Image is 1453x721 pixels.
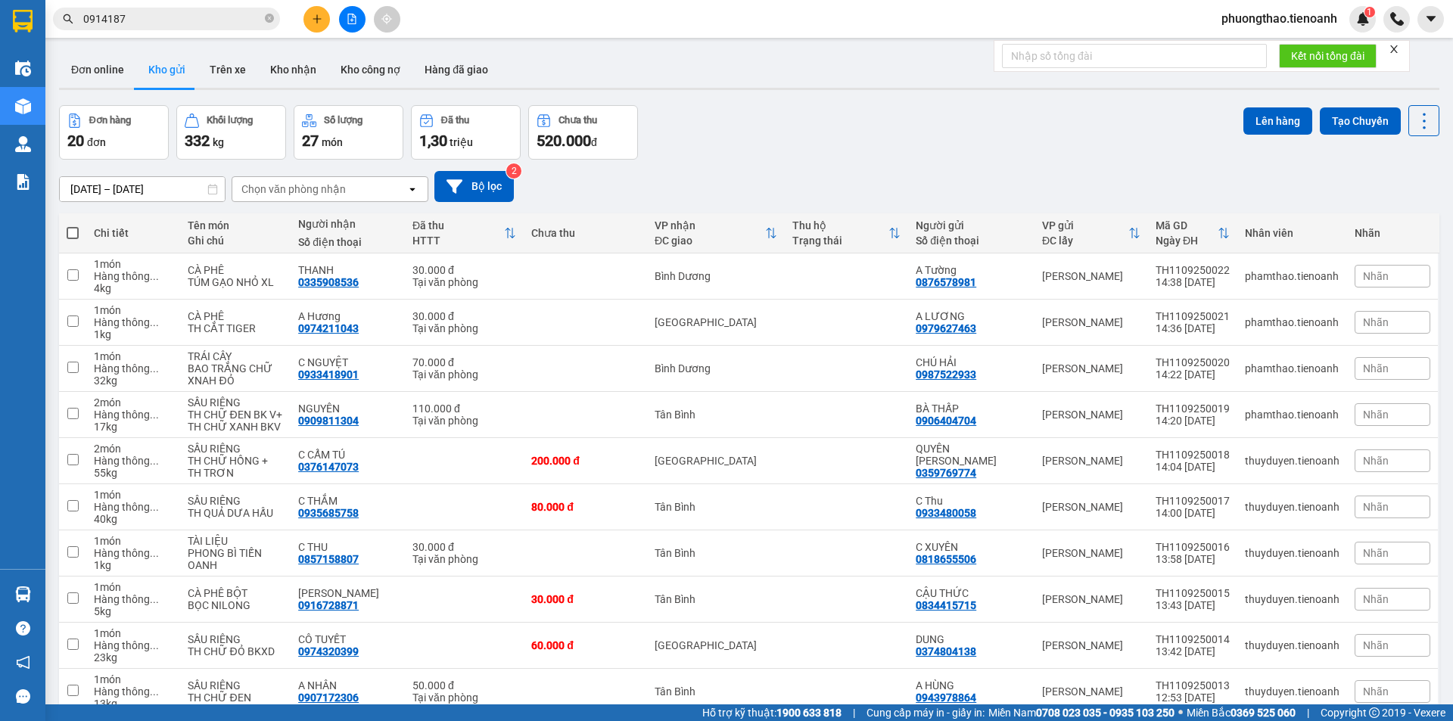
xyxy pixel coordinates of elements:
[412,276,516,288] div: Tại văn phòng
[150,685,159,698] span: ...
[213,136,224,148] span: kg
[94,282,173,294] div: 4 kg
[94,258,173,270] div: 1 món
[916,235,1027,247] div: Số điện thoại
[853,704,855,721] span: |
[916,467,976,479] div: 0359769774
[136,51,198,88] button: Kho gửi
[506,163,521,179] sup: 2
[1156,264,1230,276] div: TH1109250022
[1363,685,1389,698] span: Nhãn
[412,235,504,247] div: HTTT
[1231,707,1296,719] strong: 0369 525 060
[150,316,159,328] span: ...
[94,270,173,282] div: Hàng thông thường
[16,655,30,670] span: notification
[1156,495,1230,507] div: TH1109250017
[94,685,173,698] div: Hàng thông thường
[655,219,766,232] div: VP nhận
[16,621,30,636] span: question-circle
[916,645,976,657] div: 0374804138
[188,322,283,334] div: TH CẮT TIGER
[916,599,976,611] div: 0834415715
[298,633,397,645] div: CÔ TUYẾT
[1245,685,1339,698] div: thuyduyen.tienoanh
[150,501,159,513] span: ...
[265,14,274,23] span: close-circle
[1424,12,1438,26] span: caret-down
[298,218,397,230] div: Người nhận
[298,541,397,553] div: C THU
[655,362,778,374] div: Bình Dương
[59,105,169,160] button: Đơn hàng20đơn
[1243,107,1312,135] button: Lên hàng
[188,587,283,599] div: CÀ PHÊ BỘT
[405,213,524,253] th: Toggle SortBy
[655,547,778,559] div: Tân Bình
[1355,227,1430,239] div: Nhãn
[15,174,31,190] img: solution-icon
[655,455,778,467] div: [GEOGRAPHIC_DATA]
[298,645,359,657] div: 0974320399
[1209,9,1349,28] span: phuongthao.tienoanh
[188,691,283,704] div: TH CHỮ ĐEN
[188,310,283,322] div: CÀ PHÊ
[412,553,516,565] div: Tại văn phòng
[1178,710,1183,716] span: ⚪️
[188,264,283,276] div: CÀ PHÊ
[412,415,516,427] div: Tại văn phòng
[1363,455,1389,467] span: Nhãn
[298,553,359,565] div: 0857158807
[176,105,286,160] button: Khối lượng332kg
[1035,213,1148,253] th: Toggle SortBy
[94,513,173,525] div: 40 kg
[303,6,330,33] button: plus
[1156,461,1230,473] div: 14:04 [DATE]
[702,704,842,721] span: Hỗ trợ kỹ thuật:
[1363,593,1389,605] span: Nhãn
[94,559,173,571] div: 1 kg
[1245,316,1339,328] div: phamthao.tienoanh
[450,136,473,148] span: triệu
[916,495,1027,507] div: C Thu
[15,586,31,602] img: warehouse-icon
[655,593,778,605] div: Tân Bình
[94,455,173,467] div: Hàng thông thường
[1320,107,1401,135] button: Tạo Chuyến
[412,691,516,704] div: Tại văn phòng
[298,236,397,248] div: Số điện thoại
[1245,409,1339,421] div: phamthao.tienoanh
[347,14,357,24] span: file-add
[1042,455,1140,467] div: [PERSON_NAME]
[412,356,516,368] div: 70.000 đ
[324,115,362,126] div: Số lượng
[198,51,258,88] button: Trên xe
[528,105,638,160] button: Chưa thu520.000đ
[1245,227,1339,239] div: Nhân viên
[188,679,283,691] div: SẦU RIÊNG
[916,276,976,288] div: 0876578981
[916,368,976,381] div: 0987522933
[188,350,283,362] div: TRÁI CÂY
[916,356,1027,368] div: CHÚ HẢI
[412,310,516,322] div: 30.000 đ
[1156,645,1230,657] div: 13:42 [DATE]
[1363,316,1389,328] span: Nhãn
[1187,704,1296,721] span: Miền Bắc
[1245,547,1339,559] div: thuyduyen.tienoanh
[94,627,173,639] div: 1 món
[294,105,403,160] button: Số lượng27món
[150,593,159,605] span: ...
[312,14,322,24] span: plus
[412,402,516,415] div: 110.000 đ
[792,219,888,232] div: Thu hộ
[1363,501,1389,513] span: Nhãn
[1245,455,1339,467] div: thuyduyen.tienoanh
[412,368,516,381] div: Tại văn phòng
[94,581,173,593] div: 1 món
[1042,501,1140,513] div: [PERSON_NAME]
[1156,368,1230,381] div: 14:22 [DATE]
[1042,362,1140,374] div: [PERSON_NAME]
[298,599,359,611] div: 0916728871
[94,501,173,513] div: Hàng thông thường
